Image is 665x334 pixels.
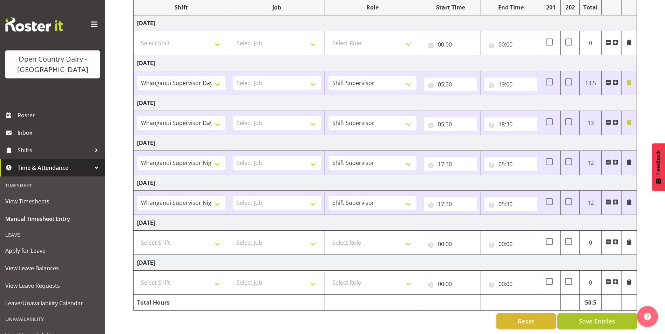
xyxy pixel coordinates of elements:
[424,197,477,211] input: Click to select...
[484,117,537,131] input: Click to select...
[5,18,63,32] img: Rosterit website logo
[134,55,637,71] td: [DATE]
[580,271,602,295] td: 0
[18,110,102,120] span: Roster
[655,150,661,175] span: Feedback
[580,111,602,135] td: 13
[134,135,637,151] td: [DATE]
[134,15,637,31] td: [DATE]
[580,31,602,55] td: 0
[564,3,576,12] div: 202
[484,237,537,251] input: Click to select...
[484,3,537,12] div: End Time
[5,298,100,308] span: Leave/Unavailability Calendar
[328,3,417,12] div: Role
[2,242,103,259] a: Apply for Leave
[12,54,93,75] div: Open Country Dairy - [GEOGRAPHIC_DATA]
[580,71,602,95] td: 13.5
[484,157,537,171] input: Click to select...
[134,255,637,271] td: [DATE]
[424,157,477,171] input: Click to select...
[424,77,477,91] input: Click to select...
[2,259,103,277] a: View Leave Balances
[484,277,537,291] input: Click to select...
[5,214,100,224] span: Manual Timesheet Entry
[424,237,477,251] input: Click to select...
[2,193,103,210] a: View Timesheets
[652,143,665,191] button: Feedback - Show survey
[580,295,602,311] td: 50.5
[2,294,103,312] a: Leave/Unavailability Calendar
[424,37,477,51] input: Click to select...
[580,151,602,175] td: 12
[484,77,537,91] input: Click to select...
[18,145,91,155] span: Shifts
[134,95,637,111] td: [DATE]
[557,313,637,329] button: Save Entries
[424,277,477,291] input: Click to select...
[580,231,602,255] td: 0
[134,295,229,311] td: Total Hours
[18,162,91,173] span: Time & Attendance
[583,3,598,12] div: Total
[424,117,477,131] input: Click to select...
[2,312,103,326] div: Unavailability
[579,316,615,326] span: Save Entries
[545,3,557,12] div: 201
[2,210,103,228] a: Manual Timesheet Entry
[137,3,225,12] div: Shift
[233,3,321,12] div: Job
[18,127,102,138] span: Inbox
[5,263,100,273] span: View Leave Balances
[134,215,637,231] td: [DATE]
[5,196,100,207] span: View Timesheets
[2,178,103,193] div: Timesheet
[484,197,537,211] input: Click to select...
[644,313,651,320] img: help-xxl-2.png
[5,280,100,291] span: View Leave Requests
[518,316,534,326] span: Reset
[424,3,477,12] div: Start Time
[580,191,602,215] td: 12
[134,175,637,191] td: [DATE]
[496,313,556,329] button: Reset
[5,245,100,256] span: Apply for Leave
[484,37,537,51] input: Click to select...
[2,277,103,294] a: View Leave Requests
[2,228,103,242] div: Leave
